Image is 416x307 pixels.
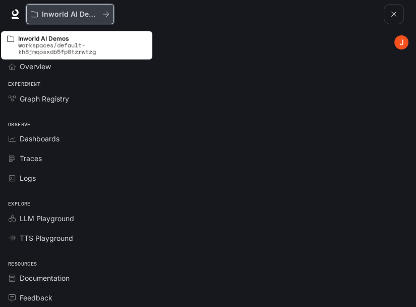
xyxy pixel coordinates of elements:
span: Traces [20,153,42,164]
span: Documentation [20,273,70,283]
a: Logs [4,169,411,187]
button: open drawer [384,4,404,24]
span: Dashboards [20,133,60,144]
span: LLM Playground [20,213,74,224]
a: LLM Playground [4,210,411,227]
a: Documentation [4,269,411,287]
p: Inworld AI Demos [18,35,146,42]
a: Overview [4,58,411,75]
img: User avatar [394,35,408,49]
span: Overview [20,61,51,72]
span: Logs [20,173,36,183]
a: Traces [4,149,411,167]
a: Dashboards [4,130,411,147]
button: All workspaces [26,4,114,24]
p: workspaces/default-kh8jmqosxdb5fp0tzrwtzg [18,42,146,55]
p: Inworld AI Demos [42,10,98,19]
a: Graph Registry [4,90,411,108]
a: Feedback [4,289,411,306]
span: Feedback [20,292,52,303]
a: TTS Playground [4,229,411,247]
span: TTS Playground [20,233,73,243]
button: User avatar [391,32,411,53]
span: Graph Registry [20,93,69,104]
